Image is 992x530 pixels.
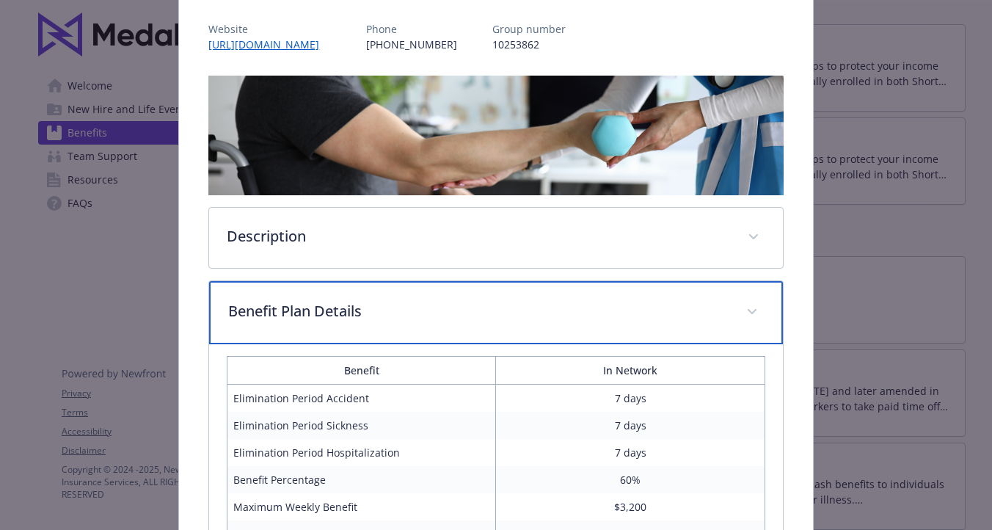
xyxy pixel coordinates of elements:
td: Elimination Period Accident [227,385,496,413]
p: Group number [492,21,566,37]
th: In Network [496,357,765,385]
td: Elimination Period Sickness [227,412,496,439]
p: 10253862 [492,37,566,52]
td: 60% [496,466,765,493]
p: Description [227,225,729,247]
td: $3,200 [496,493,765,520]
td: 7 days [496,412,765,439]
p: Benefit Plan Details [228,300,728,322]
img: banner [208,76,783,195]
td: Benefit Percentage [227,466,496,493]
td: 7 days [496,439,765,466]
td: Maximum Weekly Benefit [227,493,496,520]
td: Elimination Period Hospitalization [227,439,496,466]
a: [URL][DOMAIN_NAME] [208,37,331,51]
p: Phone [366,21,457,37]
th: Benefit [227,357,496,385]
p: Website [208,21,331,37]
p: [PHONE_NUMBER] [366,37,457,52]
td: 7 days [496,385,765,413]
div: Benefit Plan Details [209,281,782,344]
div: Description [209,208,782,268]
